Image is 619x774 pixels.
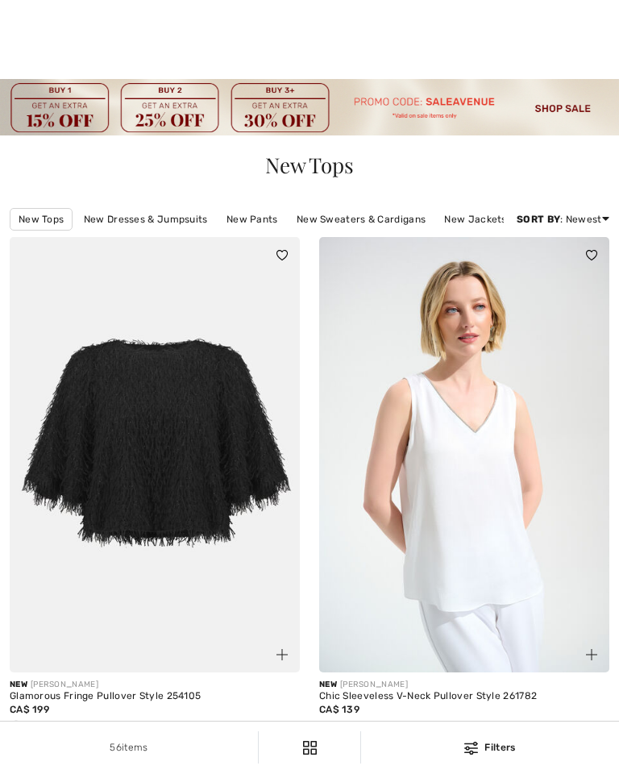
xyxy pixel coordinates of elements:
img: Glamorous Fringe Pullover Style 254105. Black [10,237,300,672]
a: New Pants [218,209,286,230]
span: New [319,680,337,689]
div: : Newest [517,212,609,227]
img: heart_black_full.svg [276,250,288,260]
a: New Dresses & Jumpsuits [76,209,216,230]
a: New Tops [10,208,73,231]
span: 56 [110,742,122,753]
div: [PERSON_NAME] [10,679,300,691]
div: Red [28,717,52,743]
div: [PERSON_NAME] [319,679,609,691]
span: New [10,680,27,689]
img: Chic Sleeveless V-Neck Pullover Style 261782. Vanilla 30 [319,237,609,672]
img: Filters [464,742,478,755]
a: New Sweaters & Cardigans [289,209,434,230]
strong: Sort By [517,214,560,225]
div: Filters [371,740,609,755]
div: Chic Sleeveless V-Neck Pullover Style 261782 [319,691,609,702]
div: Glamorous Fringe Pullover Style 254105 [10,691,300,702]
span: CA$ 139 [319,704,359,715]
img: plus_v2.svg [276,649,288,660]
span: New Tops [265,151,353,179]
img: heart_black_full.svg [586,250,597,260]
img: plus_v2.svg [586,649,597,660]
span: CA$ 199 [10,704,49,715]
img: Filters [303,741,317,755]
div: Black [4,717,28,743]
a: New Jackets & Blazers [436,209,562,230]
